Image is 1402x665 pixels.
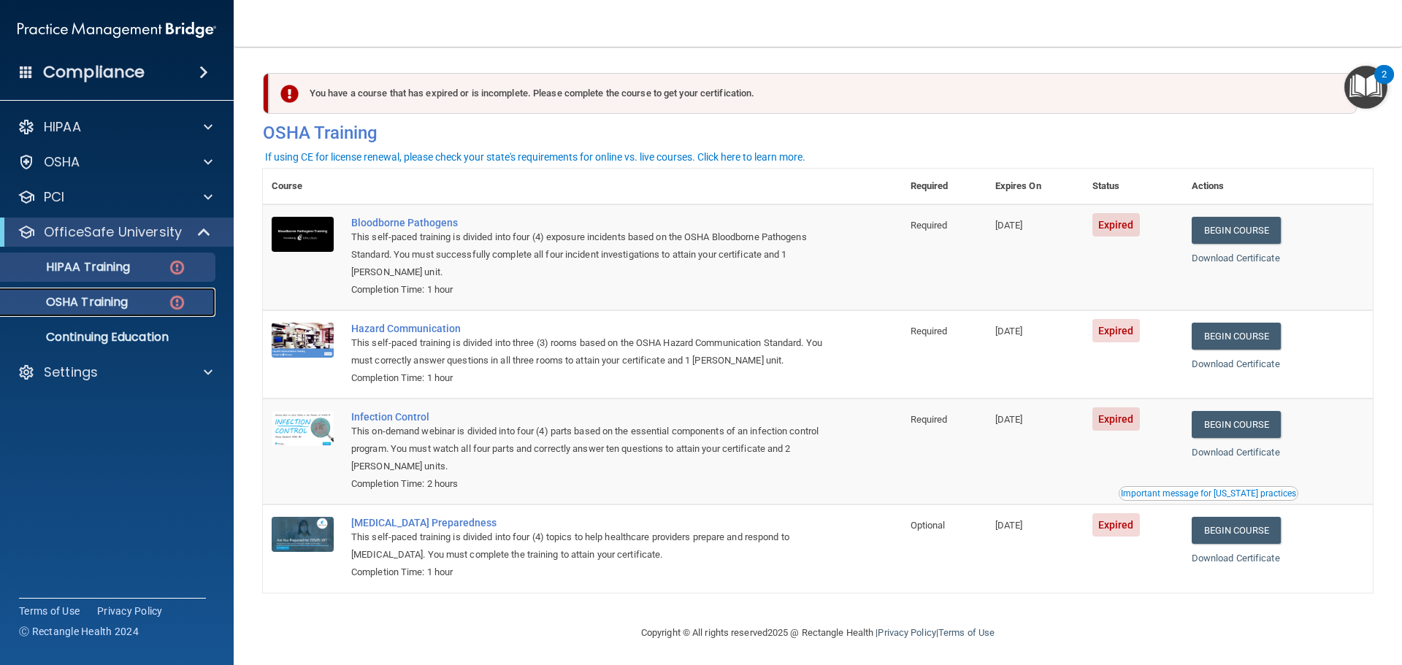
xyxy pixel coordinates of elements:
[995,520,1023,531] span: [DATE]
[1121,489,1296,498] div: Important message for [US_STATE] practices
[938,627,995,638] a: Terms of Use
[97,604,163,618] a: Privacy Policy
[44,118,81,136] p: HIPAA
[44,188,64,206] p: PCI
[263,150,808,164] button: If using CE for license renewal, please check your state's requirements for online vs. live cours...
[1119,486,1298,501] button: Read this if you are a dental practitioner in the state of CA
[43,62,145,82] h4: Compliance
[1092,319,1140,342] span: Expired
[351,281,829,299] div: Completion Time: 1 hour
[18,223,212,241] a: OfficeSafe University
[19,624,139,639] span: Ⓒ Rectangle Health 2024
[911,220,948,231] span: Required
[263,123,1373,143] h4: OSHA Training
[18,153,212,171] a: OSHA
[995,414,1023,425] span: [DATE]
[1192,447,1280,458] a: Download Certificate
[351,411,829,423] a: Infection Control
[1192,217,1281,244] a: Begin Course
[263,169,342,204] th: Course
[1192,517,1281,544] a: Begin Course
[351,323,829,334] a: Hazard Communication
[1192,253,1280,264] a: Download Certificate
[995,220,1023,231] span: [DATE]
[1382,74,1387,93] div: 2
[911,326,948,337] span: Required
[18,15,216,45] img: PMB logo
[168,293,186,312] img: danger-circle.6113f641.png
[1092,513,1140,537] span: Expired
[351,334,829,369] div: This self-paced training is divided into three (3) rooms based on the OSHA Hazard Communication S...
[351,528,829,564] div: This self-paced training is divided into four (4) topics to help healthcare providers prepare and...
[351,475,829,493] div: Completion Time: 2 hours
[1092,407,1140,431] span: Expired
[351,369,829,387] div: Completion Time: 1 hour
[1192,323,1281,350] a: Begin Course
[878,627,935,638] a: Privacy Policy
[44,153,80,171] p: OSHA
[269,73,1357,114] div: You have a course that has expired or is incomplete. Please complete the course to get your certi...
[1092,213,1140,237] span: Expired
[1084,169,1183,204] th: Status
[280,85,299,103] img: exclamation-circle-solid-danger.72ef9ffc.png
[9,295,128,310] p: OSHA Training
[44,223,182,241] p: OfficeSafe University
[265,152,805,162] div: If using CE for license renewal, please check your state's requirements for online vs. live cours...
[1192,553,1280,564] a: Download Certificate
[18,188,212,206] a: PCI
[351,423,829,475] div: This on-demand webinar is divided into four (4) parts based on the essential components of an inf...
[9,260,130,274] p: HIPAA Training
[19,604,80,618] a: Terms of Use
[18,364,212,381] a: Settings
[351,517,829,528] a: [MEDICAL_DATA] Preparedness
[911,414,948,425] span: Required
[902,169,987,204] th: Required
[1183,169,1373,204] th: Actions
[987,169,1084,204] th: Expires On
[18,118,212,136] a: HIPAA
[351,217,829,228] a: Bloodborne Pathogens
[351,228,829,281] div: This self-paced training is divided into four (4) exposure incidents based on the OSHA Bloodborne...
[168,258,186,277] img: danger-circle.6113f641.png
[1192,358,1280,369] a: Download Certificate
[995,326,1023,337] span: [DATE]
[1192,411,1281,438] a: Begin Course
[911,520,946,531] span: Optional
[44,364,98,381] p: Settings
[9,330,209,345] p: Continuing Education
[351,564,829,581] div: Completion Time: 1 hour
[1344,66,1387,109] button: Open Resource Center, 2 new notifications
[551,610,1084,656] div: Copyright © All rights reserved 2025 @ Rectangle Health | |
